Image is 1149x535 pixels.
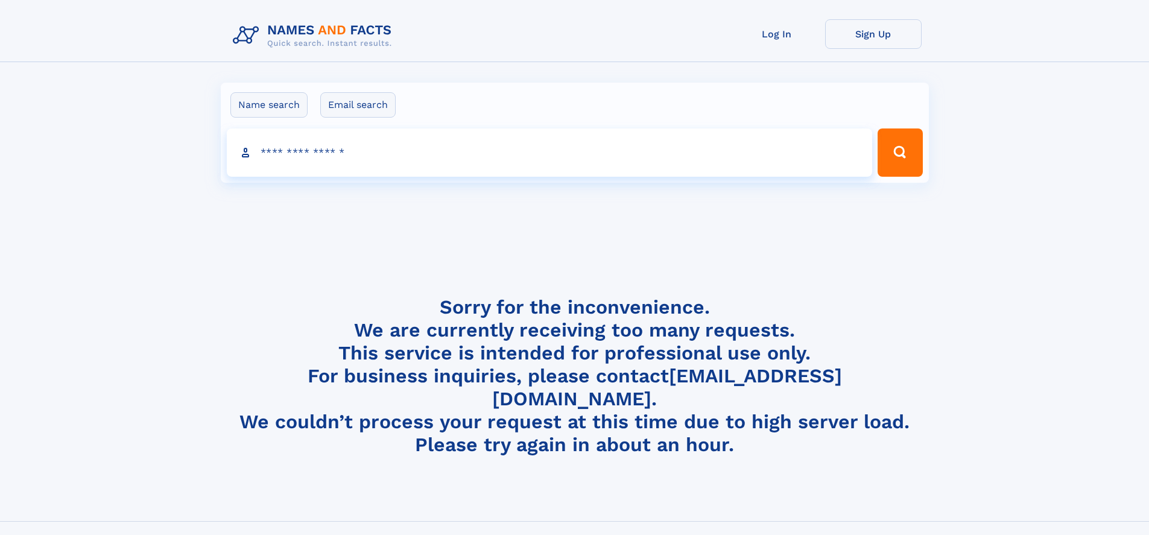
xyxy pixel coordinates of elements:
[227,128,873,177] input: search input
[228,19,402,52] img: Logo Names and Facts
[825,19,922,49] a: Sign Up
[320,92,396,118] label: Email search
[492,364,842,410] a: [EMAIL_ADDRESS][DOMAIN_NAME]
[729,19,825,49] a: Log In
[228,296,922,457] h4: Sorry for the inconvenience. We are currently receiving too many requests. This service is intend...
[230,92,308,118] label: Name search
[878,128,922,177] button: Search Button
